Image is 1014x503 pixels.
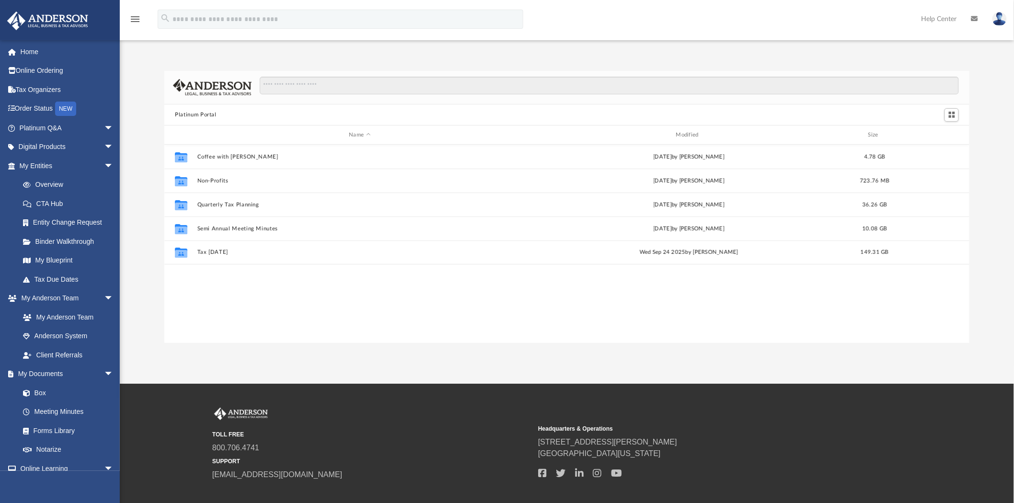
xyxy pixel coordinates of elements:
[212,457,531,466] small: SUPPORT
[197,131,522,139] div: Name
[197,226,522,232] button: Semi Annual Meeting Minutes
[7,118,128,137] a: Platinum Q&Aarrow_drop_down
[13,213,128,232] a: Entity Change Request
[175,111,217,119] button: Platinum Portal
[104,137,123,157] span: arrow_drop_down
[104,118,123,138] span: arrow_drop_down
[7,99,128,119] a: Order StatusNEW
[55,102,76,116] div: NEW
[212,408,270,420] img: Anderson Advisors Platinum Portal
[7,289,123,308] a: My Anderson Teamarrow_drop_down
[863,226,887,231] span: 10.08 GB
[863,202,887,207] span: 36.26 GB
[197,154,522,160] button: Coffee with [PERSON_NAME]
[13,194,128,213] a: CTA Hub
[7,137,128,157] a: Digital Productsarrow_drop_down
[197,178,522,184] button: Non-Profits
[4,11,91,30] img: Anderson Advisors Platinum Portal
[864,154,886,160] span: 4.78 GB
[526,131,852,139] div: Modified
[129,18,141,25] a: menu
[13,383,118,402] a: Box
[260,77,959,95] input: Search files and folders
[13,421,118,440] a: Forms Library
[13,251,123,270] a: My Blueprint
[169,131,193,139] div: id
[164,145,969,343] div: grid
[861,250,889,255] span: 149.31 GB
[7,42,128,61] a: Home
[945,108,959,122] button: Switch to Grid View
[13,175,128,194] a: Overview
[538,424,857,433] small: Headquarters & Operations
[899,131,966,139] div: id
[13,402,123,422] a: Meeting Minutes
[13,270,128,289] a: Tax Due Dates
[538,438,677,446] a: [STREET_ADDRESS][PERSON_NAME]
[7,365,123,384] a: My Documentsarrow_drop_down
[104,289,123,309] span: arrow_drop_down
[856,131,894,139] div: Size
[7,156,128,175] a: My Entitiesarrow_drop_down
[104,365,123,384] span: arrow_drop_down
[212,444,259,452] a: 800.706.4741
[992,12,1007,26] img: User Pic
[197,250,522,256] button: Tax [DATE]
[527,225,852,233] div: [DATE] by [PERSON_NAME]
[7,80,128,99] a: Tax Organizers
[13,327,123,346] a: Anderson System
[104,459,123,479] span: arrow_drop_down
[527,177,852,185] div: [DATE] by [PERSON_NAME]
[13,232,128,251] a: Binder Walkthrough
[13,345,123,365] a: Client Referrals
[860,178,889,183] span: 723.76 MB
[538,449,661,457] a: [GEOGRAPHIC_DATA][US_STATE]
[104,156,123,176] span: arrow_drop_down
[13,308,118,327] a: My Anderson Team
[212,470,342,479] a: [EMAIL_ADDRESS][DOMAIN_NAME]
[129,13,141,25] i: menu
[7,459,123,478] a: Online Learningarrow_drop_down
[7,61,128,80] a: Online Ordering
[212,430,531,439] small: TOLL FREE
[527,248,852,257] div: Wed Sep 24 2025 by [PERSON_NAME]
[13,440,123,459] a: Notarize
[197,202,522,208] button: Quarterly Tax Planning
[527,201,852,209] div: [DATE] by [PERSON_NAME]
[160,13,171,23] i: search
[527,153,852,161] div: [DATE] by [PERSON_NAME]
